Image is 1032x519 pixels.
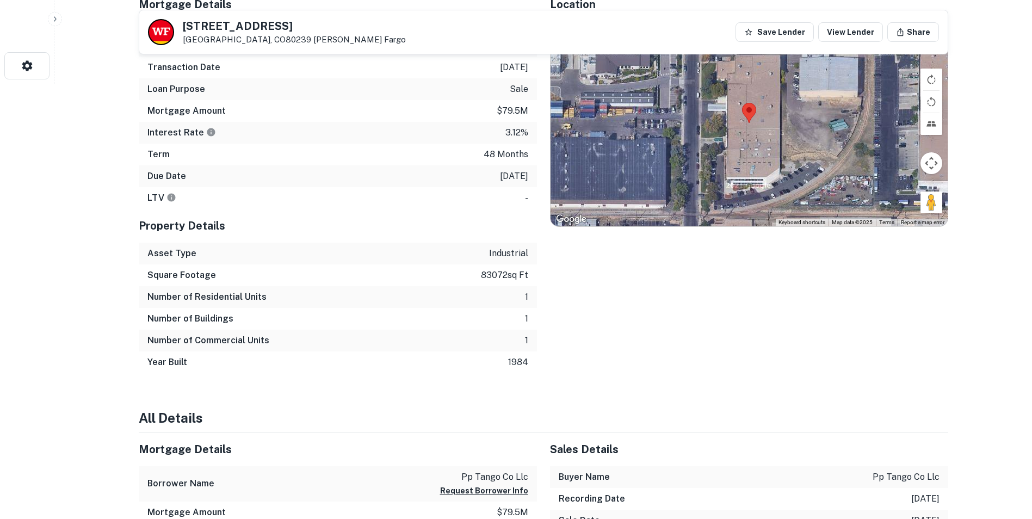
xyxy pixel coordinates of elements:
button: Request Borrower Info [440,484,528,497]
p: [GEOGRAPHIC_DATA], CO80239 [183,35,406,45]
a: [PERSON_NAME] Fargo [313,35,406,44]
p: $79.5m [497,104,528,118]
button: Save Lender [736,22,814,42]
button: Tilt map [920,113,942,135]
p: [DATE] [500,61,528,74]
button: Share [887,22,939,42]
p: 83072 sq ft [481,269,528,282]
h5: Property Details [139,218,537,234]
p: 3.12% [505,126,528,139]
button: Keyboard shortcuts [778,219,825,226]
h6: Due Date [147,170,186,183]
h6: Mortgage Amount [147,104,226,118]
button: Drag Pegman onto the map to open Street View [920,191,942,213]
p: [DATE] [911,492,940,505]
iframe: Chat Widget [978,397,1032,449]
p: sale [510,83,528,96]
h5: [STREET_ADDRESS] [183,21,406,32]
p: [DATE] [500,170,528,183]
h6: Year Built [147,356,187,369]
h6: Buyer Name [559,471,610,484]
a: Terms [879,219,894,225]
button: Rotate map clockwise [920,69,942,90]
h6: Asset Type [147,247,196,260]
a: Report a map error [901,219,944,225]
p: 1 [525,334,528,347]
h6: Mortgage Amount [147,506,226,519]
p: industrial [489,247,528,260]
span: Map data ©2025 [832,219,873,225]
h6: Interest Rate [147,126,216,139]
h6: Transaction Date [147,61,220,74]
p: pp tango co llc [873,471,940,484]
svg: LTVs displayed on the website are for informational purposes only and may be reported incorrectly... [166,193,176,202]
h6: Borrower Name [147,477,214,490]
button: Map camera controls [920,152,942,174]
h5: Mortgage Details [139,441,537,458]
h6: Square Footage [147,269,216,282]
h6: Number of Residential Units [147,291,267,304]
h6: Number of Commercial Units [147,334,269,347]
a: Open this area in Google Maps (opens a new window) [553,212,589,226]
h6: Term [147,148,170,161]
p: 1 [525,291,528,304]
h6: Recording Date [559,492,625,505]
h5: Sales Details [550,441,948,458]
svg: The interest rates displayed on the website are for informational purposes only and may be report... [206,127,216,137]
p: pp tango co llc [440,471,528,484]
p: - [525,191,528,205]
p: $79.5m [497,506,528,519]
h6: Loan Purpose [147,83,205,96]
a: View Lender [818,22,883,42]
button: Rotate map counterclockwise [920,91,942,113]
img: Google [553,212,589,226]
p: 48 months [484,148,528,161]
p: 1 [525,312,528,325]
h6: Number of Buildings [147,312,233,325]
p: 1984 [508,356,528,369]
h4: All Details [139,408,948,428]
h6: LTV [147,191,176,205]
